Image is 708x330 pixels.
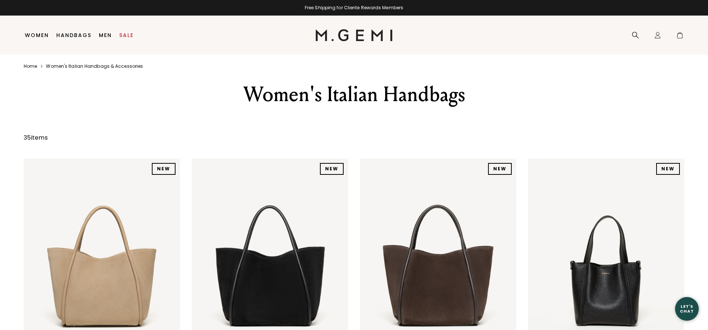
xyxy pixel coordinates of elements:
a: Men [99,32,112,38]
div: NEW [152,163,176,175]
a: Sale [119,32,134,38]
img: M.Gemi [315,29,393,41]
div: NEW [656,163,680,175]
a: Women [25,32,49,38]
a: Women's italian handbags & accessories [46,63,143,69]
div: NEW [488,163,512,175]
a: Home [24,63,37,69]
div: NEW [320,163,344,175]
div: Let's Chat [675,304,699,313]
a: Handbags [56,32,91,38]
div: Women's Italian Handbags [226,81,482,108]
div: 35 items [24,133,48,142]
